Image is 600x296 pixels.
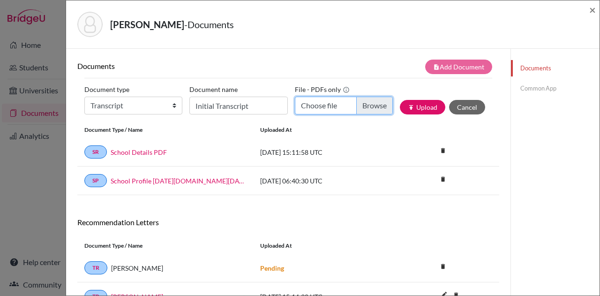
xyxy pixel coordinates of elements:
[111,176,246,186] a: School Profile [DATE][DOMAIN_NAME][DATE]_wide
[84,174,107,187] a: SP
[84,145,107,159] a: SR
[77,242,253,250] div: Document Type / Name
[77,126,253,134] div: Document Type / Name
[433,64,440,70] i: note_add
[436,144,450,158] i: delete
[436,145,450,158] a: delete
[400,100,445,114] button: publishUpload
[189,82,238,97] label: Document name
[253,176,394,186] div: [DATE] 06:40:30 UTC
[408,104,414,111] i: publish
[253,242,394,250] div: Uploaded at
[436,259,450,273] i: delete
[111,263,163,273] span: [PERSON_NAME]
[589,3,596,16] span: ×
[436,174,450,186] a: delete
[253,126,394,134] div: Uploaded at
[425,60,492,74] button: note_addAdd Document
[449,100,485,114] button: Cancel
[511,80,600,97] a: Common App
[111,147,167,157] a: School Details PDF
[84,261,107,274] a: TR
[77,61,288,70] h6: Documents
[77,218,499,227] h6: Recommendation Letters
[436,261,450,273] a: delete
[110,19,184,30] strong: [PERSON_NAME]
[184,19,234,30] span: - Documents
[511,60,600,76] a: Documents
[589,4,596,15] button: Close
[295,82,350,97] label: File - PDFs only
[260,264,284,272] strong: Pending
[436,172,450,186] i: delete
[84,82,129,97] label: Document type
[253,147,394,157] div: [DATE] 15:11:58 UTC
